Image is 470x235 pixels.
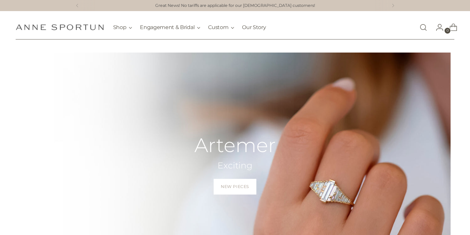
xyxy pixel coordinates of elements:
span: New Pieces [221,184,249,190]
button: Shop [113,20,132,35]
a: Open search modal [417,21,430,34]
button: Engagement & Bridal [140,20,200,35]
a: Go to the account page [431,21,444,34]
h2: Artemer [194,134,276,156]
a: Anne Sportun Fine Jewellery [16,24,104,30]
a: Our Story [242,20,266,35]
a: Great News! No tariffs are applicable for our [DEMOGRAPHIC_DATA] customers! [155,3,315,9]
button: Custom [208,20,234,35]
span: 0 [445,28,450,34]
a: New Pieces [214,179,256,195]
a: Open cart modal [444,21,457,34]
h2: Exciting [194,160,276,171]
